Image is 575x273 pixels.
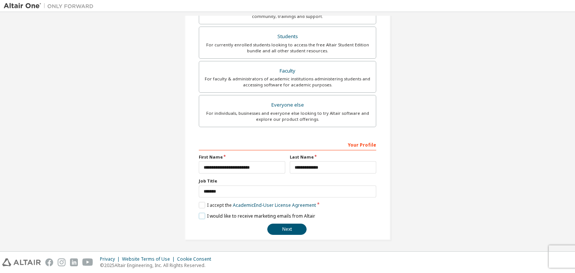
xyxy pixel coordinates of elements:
[70,258,78,266] img: linkedin.svg
[267,224,307,235] button: Next
[2,258,41,266] img: altair_logo.svg
[4,2,97,10] img: Altair One
[100,256,122,262] div: Privacy
[204,110,371,122] div: For individuals, businesses and everyone else looking to try Altair software and explore our prod...
[204,66,371,76] div: Faculty
[204,76,371,88] div: For faculty & administrators of academic institutions administering students and accessing softwa...
[199,178,376,184] label: Job Title
[290,154,376,160] label: Last Name
[199,154,285,160] label: First Name
[82,258,93,266] img: youtube.svg
[58,258,66,266] img: instagram.svg
[45,258,53,266] img: facebook.svg
[204,42,371,54] div: For currently enrolled students looking to access the free Altair Student Edition bundle and all ...
[204,31,371,42] div: Students
[199,138,376,150] div: Your Profile
[100,262,216,269] p: © 2025 Altair Engineering, Inc. All Rights Reserved.
[122,256,177,262] div: Website Terms of Use
[204,100,371,110] div: Everyone else
[199,213,315,219] label: I would like to receive marketing emails from Altair
[199,202,316,208] label: I accept the
[233,202,316,208] a: Academic End-User License Agreement
[177,256,216,262] div: Cookie Consent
